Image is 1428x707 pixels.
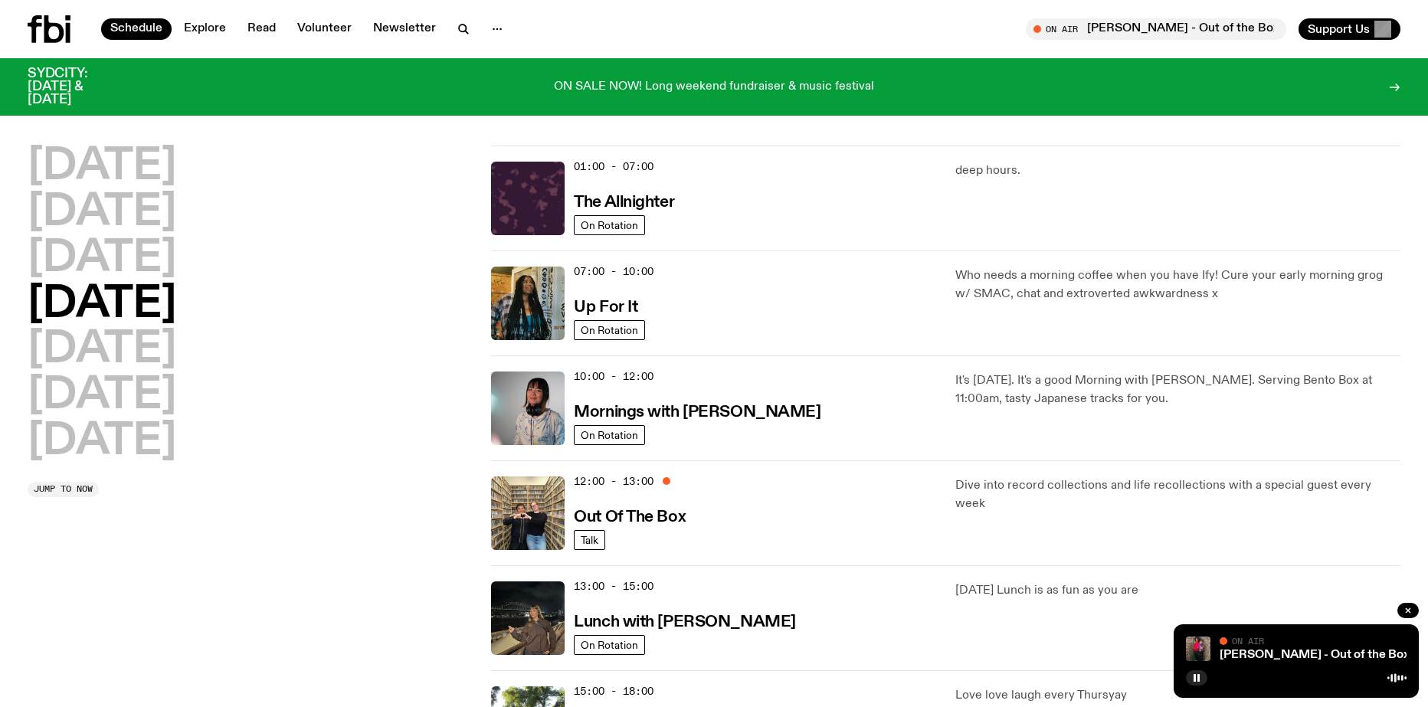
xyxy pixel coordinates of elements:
a: Explore [175,18,235,40]
p: [DATE] Lunch is as fun as you are [955,581,1400,600]
span: Talk [581,534,598,545]
span: 13:00 - 15:00 [574,579,653,594]
p: deep hours. [955,162,1400,180]
p: It's [DATE]. It's a good Morning with [PERSON_NAME]. Serving Bento Box at 11:00am, tasty Japanese... [955,372,1400,408]
a: Up For It [574,296,637,316]
h3: The Allnighter [574,195,674,211]
a: [PERSON_NAME] - Out of the Box [1220,649,1410,661]
a: Newsletter [364,18,445,40]
button: [DATE] [28,146,176,188]
span: 12:00 - 13:00 [574,474,653,489]
p: Dive into record collections and life recollections with a special guest every week [955,476,1400,513]
button: [DATE] [28,421,176,463]
button: Jump to now [28,482,99,497]
a: On Rotation [574,215,645,235]
h3: Lunch with [PERSON_NAME] [574,614,795,630]
span: 01:00 - 07:00 [574,159,653,174]
a: Mornings with [PERSON_NAME] [574,401,820,421]
button: [DATE] [28,375,176,417]
p: Love love laugh every Thursyay [955,686,1400,705]
img: Ify - a Brown Skin girl with black braided twists, looking up to the side with her tongue stickin... [491,267,565,340]
a: Lunch with [PERSON_NAME] [574,611,795,630]
img: Matt Do & Zion Garcia [1186,637,1210,661]
h3: Mornings with [PERSON_NAME] [574,404,820,421]
a: Talk [574,530,605,550]
button: Support Us [1299,18,1400,40]
h3: Out Of The Box [574,509,686,525]
button: [DATE] [28,329,176,372]
h3: SYDCITY: [DATE] & [DATE] [28,67,126,106]
span: On Rotation [581,639,638,650]
span: On Air [1232,636,1264,646]
span: 15:00 - 18:00 [574,684,653,699]
a: The Allnighter [574,191,674,211]
a: Volunteer [288,18,361,40]
h3: Up For It [574,299,637,316]
img: Matt and Kate stand in the music library and make a heart shape with one hand each. [491,476,565,550]
p: ON SALE NOW! Long weekend fundraiser & music festival [554,80,874,94]
button: [DATE] [28,283,176,326]
a: Out Of The Box [574,506,686,525]
p: Who needs a morning coffee when you have Ify! Cure your early morning grog w/ SMAC, chat and extr... [955,267,1400,303]
a: On Rotation [574,425,645,445]
span: 10:00 - 12:00 [574,369,653,384]
button: [DATE] [28,191,176,234]
span: 07:00 - 10:00 [574,264,653,279]
img: Kana Frazer is smiling at the camera with her head tilted slightly to her left. She wears big bla... [491,372,565,445]
a: On Rotation [574,635,645,655]
span: On Rotation [581,219,638,231]
a: Read [238,18,285,40]
button: On Air[PERSON_NAME] - Out of the Box [1026,18,1286,40]
button: [DATE] [28,237,176,280]
img: Izzy Page stands above looking down at Opera Bar. She poses in front of the Harbour Bridge in the... [491,581,565,655]
span: On Rotation [581,429,638,440]
span: Support Us [1308,22,1370,36]
a: Schedule [101,18,172,40]
span: Jump to now [34,485,93,493]
a: On Rotation [574,320,645,340]
span: On Rotation [581,324,638,335]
